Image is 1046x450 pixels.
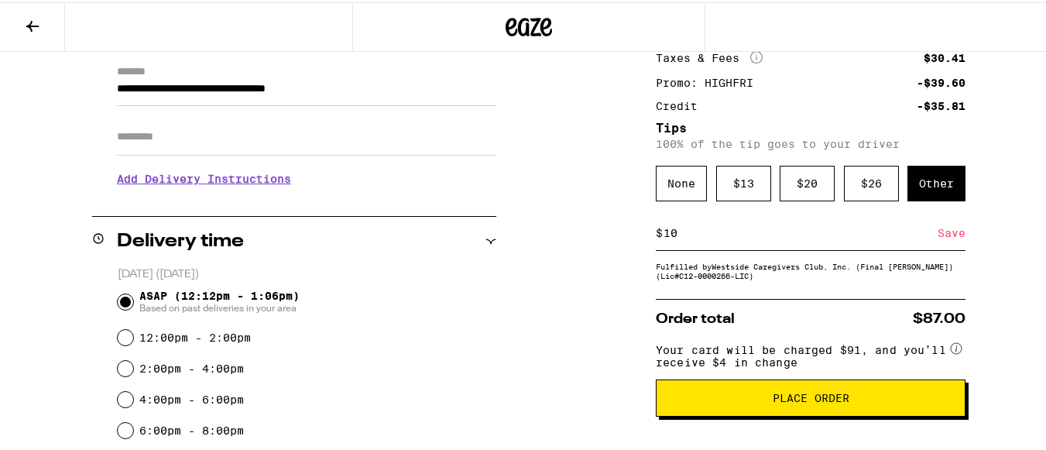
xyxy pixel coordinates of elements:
[844,163,899,199] div: $ 26
[780,163,835,199] div: $ 20
[663,224,938,238] input: 0
[917,98,965,109] div: -$35.81
[656,377,965,414] button: Place Order
[656,310,735,324] span: Order total
[716,163,771,199] div: $ 13
[907,163,965,199] div: Other
[773,390,849,401] span: Place Order
[913,310,965,324] span: $87.00
[139,287,300,312] span: ASAP (12:12pm - 1:06pm)
[117,194,496,207] p: We'll contact you at [PHONE_NUMBER] when we arrive
[924,50,965,61] div: $30.41
[139,329,251,342] label: 12:00pm - 2:00pm
[917,75,965,86] div: -$39.60
[656,214,663,248] div: $
[118,265,496,280] p: [DATE] ([DATE])
[139,300,300,312] span: Based on past deliveries in your area
[139,422,244,435] label: 6:00pm - 8:00pm
[139,391,244,404] label: 4:00pm - 6:00pm
[656,120,965,132] h5: Tips
[139,360,244,373] label: 2:00pm - 4:00pm
[656,49,763,63] div: Taxes & Fees
[656,336,947,366] span: Your card will be charged $91, and you’ll receive $4 in change
[938,214,965,248] div: Save
[656,98,708,109] div: Credit
[9,11,111,23] span: Hi. Need any help?
[656,163,707,199] div: None
[656,136,965,148] p: 100% of the tip goes to your driver
[117,230,244,249] h2: Delivery time
[656,259,965,278] div: Fulfilled by Westside Caregivers Club, Inc. (Final [PERSON_NAME]) (Lic# C12-0000266-LIC )
[656,75,764,86] div: Promo: HIGHFRI
[117,159,496,194] h3: Add Delivery Instructions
